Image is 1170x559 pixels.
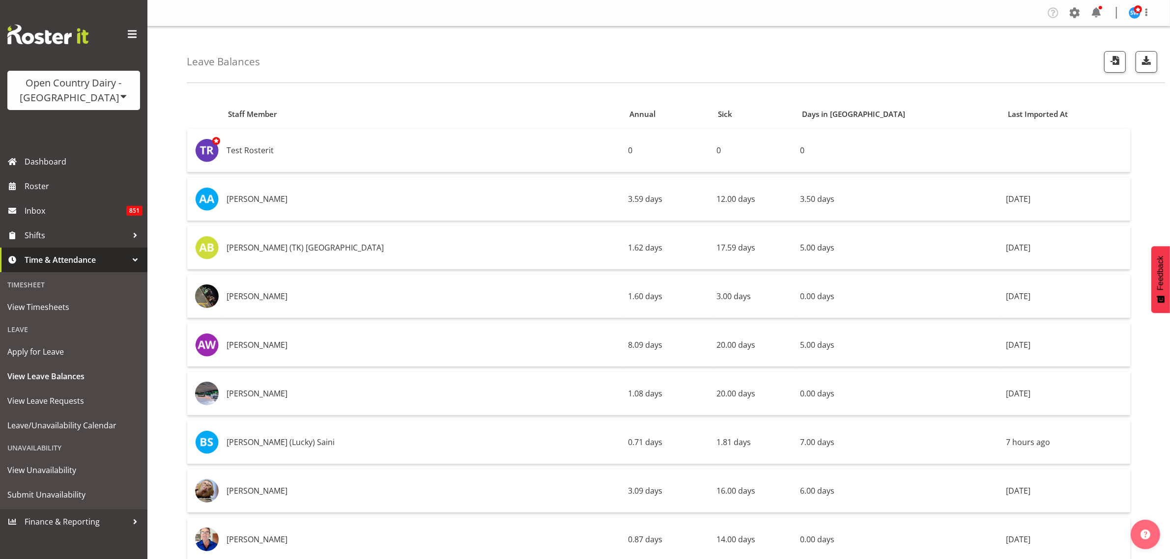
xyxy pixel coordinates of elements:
[223,226,624,270] td: [PERSON_NAME] (TK) [GEOGRAPHIC_DATA]
[716,194,755,204] span: 12.00 days
[187,56,260,67] h4: Leave Balances
[800,437,835,447] span: 7.00 days
[1006,534,1030,545] span: [DATE]
[223,372,624,416] td: [PERSON_NAME]
[1156,256,1165,290] span: Feedback
[25,179,143,194] span: Roster
[2,389,145,413] a: View Leave Requests
[1006,437,1050,447] span: 7 hours ago
[2,482,145,507] a: Submit Unavailability
[1006,291,1030,302] span: [DATE]
[800,194,835,204] span: 3.50 days
[2,364,145,389] a: View Leave Balances
[628,291,662,302] span: 1.60 days
[195,382,219,405] img: barry-morgan1fcdc3dbfdd87109e0eae247047b2e04.png
[800,534,835,545] span: 0.00 days
[2,458,145,482] a: View Unavailability
[2,438,145,458] div: Unavailability
[195,284,219,308] img: amrik-singh03ac6be936c81c43ac146ad11541ec6c.png
[195,187,219,211] img: abhilash-antony8160.jpg
[228,109,277,120] span: Staff Member
[629,109,656,120] span: Annual
[223,323,624,367] td: [PERSON_NAME]
[2,295,145,319] a: View Timesheets
[195,333,219,357] img: andy-webb8163.jpg
[7,463,140,477] span: View Unavailability
[1141,530,1150,539] img: help-xxl-2.png
[223,469,624,513] td: [PERSON_NAME]
[195,479,219,503] img: brent-adams6c2ed5726f1d41a690d4d5a40633ac2e.png
[126,206,143,216] span: 851
[1006,485,1030,496] span: [DATE]
[800,388,835,399] span: 0.00 days
[223,275,624,318] td: [PERSON_NAME]
[25,228,128,243] span: Shifts
[628,388,662,399] span: 1.08 days
[800,145,805,156] span: 0
[17,76,130,105] div: Open Country Dairy - [GEOGRAPHIC_DATA]
[25,252,128,267] span: Time & Attendance
[800,485,835,496] span: 6.00 days
[1136,51,1157,73] button: Download Leave Balances
[1006,242,1030,253] span: [DATE]
[25,154,143,169] span: Dashboard
[800,291,835,302] span: 0.00 days
[716,437,751,447] span: 1.81 days
[195,430,219,454] img: bhupinder-saini8168.jpg
[223,129,624,172] td: Test Rosterit
[716,485,755,496] span: 16.00 days
[716,534,755,545] span: 14.00 days
[800,242,835,253] span: 5.00 days
[628,145,632,156] span: 0
[1151,246,1170,313] button: Feedback - Show survey
[716,242,755,253] span: 17.59 days
[802,109,905,120] span: Days in [GEOGRAPHIC_DATA]
[7,25,88,44] img: Rosterit website logo
[195,139,219,162] img: test-rosterit7563.jpg
[800,339,835,350] span: 5.00 days
[2,339,145,364] a: Apply for Leave
[223,420,624,464] td: [PERSON_NAME] (Lucky) Saini
[7,487,140,502] span: Submit Unavailability
[716,145,721,156] span: 0
[223,177,624,221] td: [PERSON_NAME]
[628,485,662,496] span: 3.09 days
[1006,339,1030,350] span: [DATE]
[7,393,140,408] span: View Leave Requests
[628,339,662,350] span: 8.09 days
[195,528,219,551] img: callum-leslieb2ccbb570efb4ea93546c50242686de0.png
[7,344,140,359] span: Apply for Leave
[628,194,662,204] span: 3.59 days
[2,413,145,438] a: Leave/Unavailability Calendar
[1006,194,1030,204] span: [DATE]
[1104,51,1126,73] button: Import Leave Balances
[718,109,732,120] span: Sick
[1008,109,1068,120] span: Last Imported At
[716,388,755,399] span: 20.00 days
[628,242,662,253] span: 1.62 days
[628,534,662,545] span: 0.87 days
[1129,7,1141,19] img: steve-webb8258.jpg
[7,369,140,384] span: View Leave Balances
[7,300,140,314] span: View Timesheets
[1006,388,1030,399] span: [DATE]
[2,275,145,295] div: Timesheet
[195,236,219,259] img: alan-bedford8161.jpg
[716,291,751,302] span: 3.00 days
[25,514,128,529] span: Finance & Reporting
[716,339,755,350] span: 20.00 days
[628,437,662,447] span: 0.71 days
[7,418,140,433] span: Leave/Unavailability Calendar
[2,319,145,339] div: Leave
[25,203,126,218] span: Inbox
